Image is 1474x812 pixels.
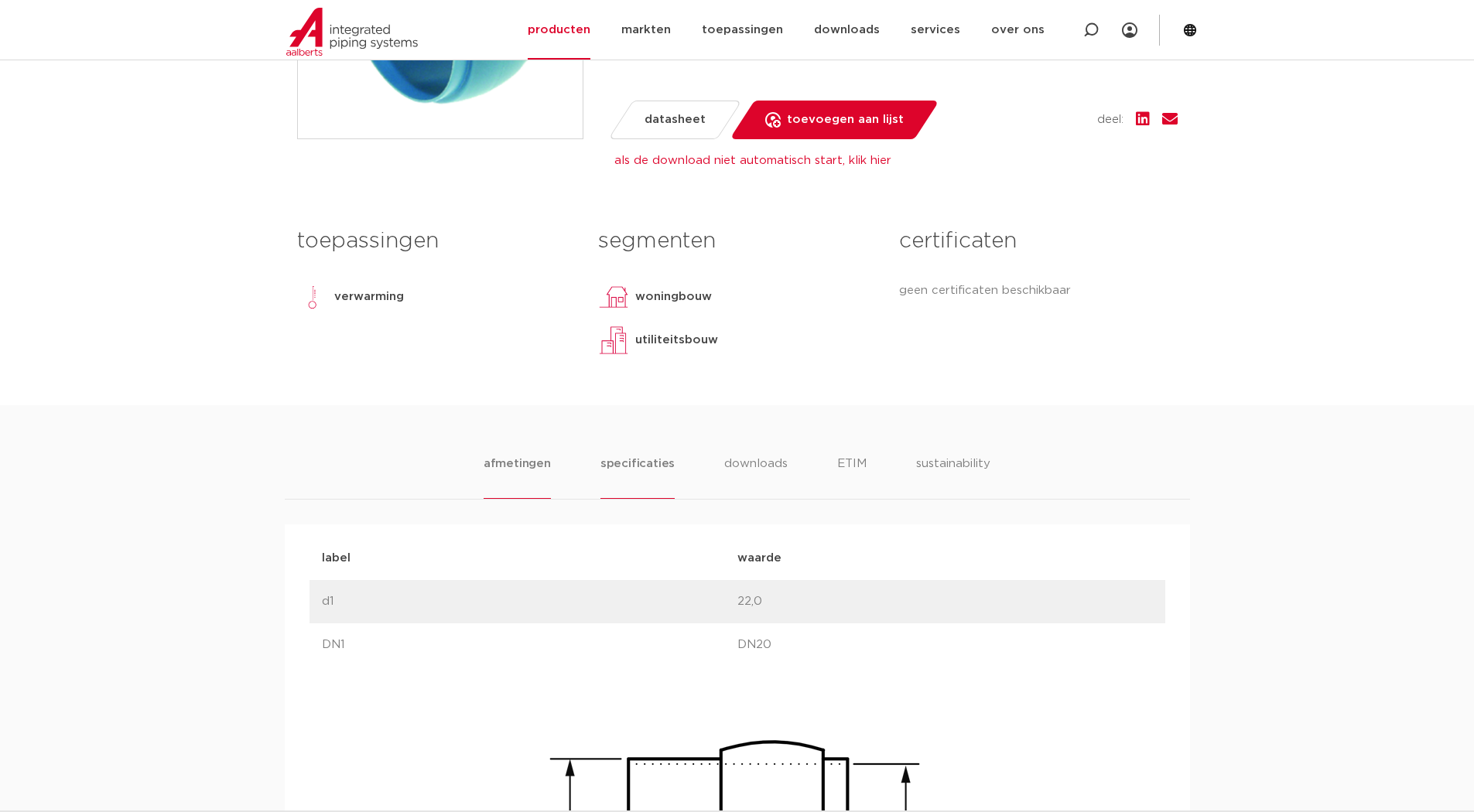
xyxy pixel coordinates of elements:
[614,155,891,166] a: als de download niet automatisch start, klik hier
[724,455,788,499] li: downloads
[484,455,551,499] li: afmetingen
[297,226,575,257] h3: toepassingen
[1097,111,1123,129] span: deel:
[737,549,1153,568] p: waarde
[322,549,737,568] p: label
[737,636,1153,654] p: DN20
[635,331,718,350] p: utiliteitsbouw
[322,636,737,654] p: DN1
[635,288,712,306] p: woningbouw
[598,325,629,356] img: utiliteitsbouw
[899,281,1177,300] p: geen certificaten beschikbaar
[297,281,328,312] img: verwarming
[737,592,1153,611] p: 22,0
[600,455,675,499] li: specificaties
[1122,13,1137,47] div: my IPS
[598,226,876,257] h3: segmenten
[607,101,741,139] a: datasheet
[334,288,404,306] p: verwarming
[916,455,990,499] li: sustainability
[837,455,867,499] li: ETIM
[322,592,737,611] p: d1
[899,226,1177,257] h3: certificaten
[598,281,629,312] img: woningbouw
[787,107,904,132] span: toevoegen aan lijst
[645,107,706,132] span: datasheet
